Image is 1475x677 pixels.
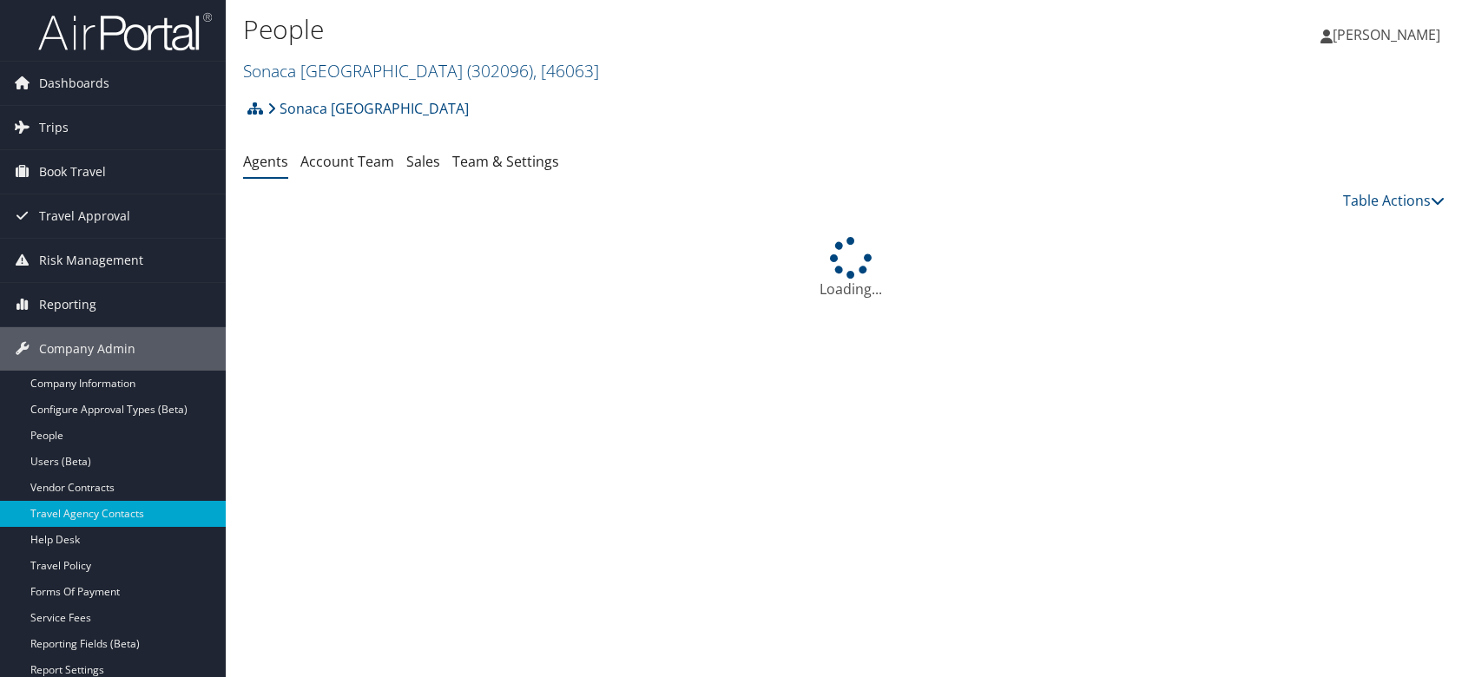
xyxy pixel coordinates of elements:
span: Dashboards [39,62,109,105]
span: ( 302096 ) [467,59,533,82]
a: Team & Settings [452,152,559,171]
img: airportal-logo.png [38,11,212,52]
span: Travel Approval [39,194,130,238]
a: Table Actions [1343,191,1445,210]
a: Agents [243,152,288,171]
span: Trips [39,106,69,149]
h1: People [243,11,1053,48]
a: Account Team [300,152,394,171]
span: Book Travel [39,150,106,194]
span: , [ 46063 ] [533,59,599,82]
span: [PERSON_NAME] [1333,25,1440,44]
span: Risk Management [39,239,143,282]
span: Reporting [39,283,96,326]
a: Sonaca [GEOGRAPHIC_DATA] [243,59,599,82]
a: [PERSON_NAME] [1320,9,1458,61]
a: Sales [406,152,440,171]
span: Company Admin [39,327,135,371]
a: Sonaca [GEOGRAPHIC_DATA] [267,91,469,126]
div: Loading... [243,237,1458,299]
